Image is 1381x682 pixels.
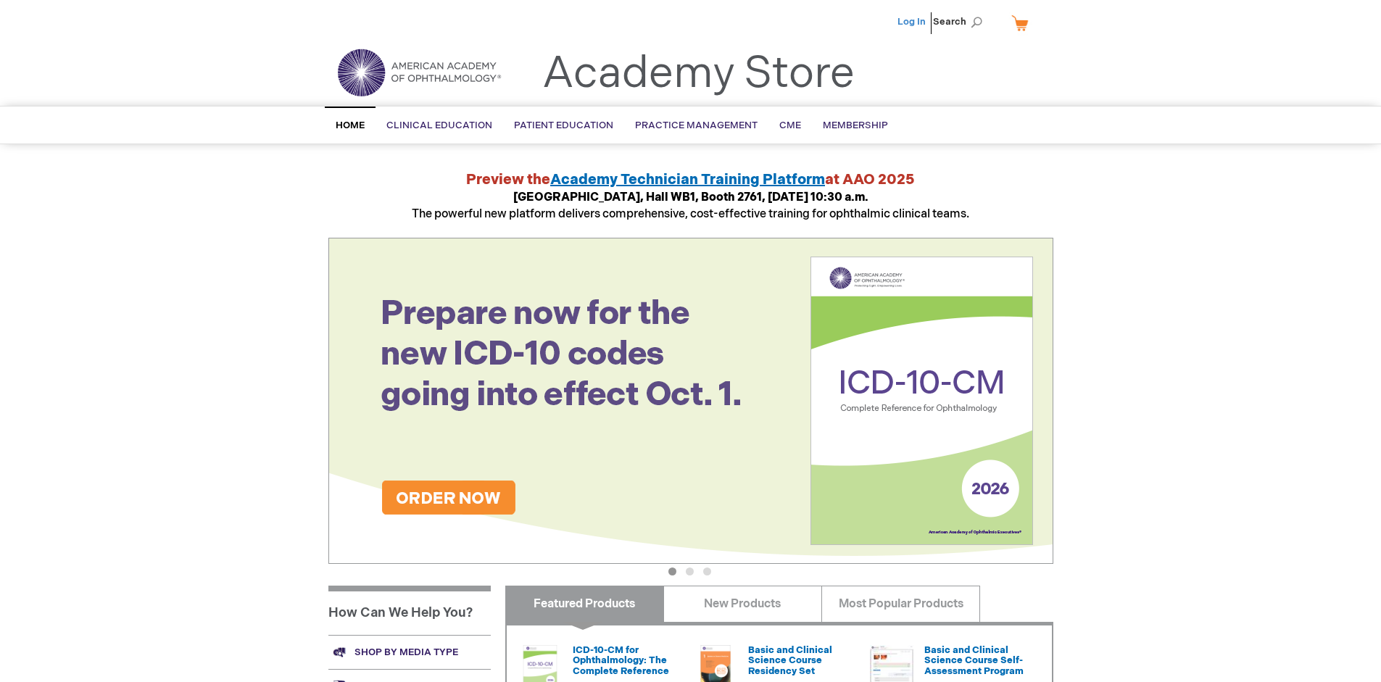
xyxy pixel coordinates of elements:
[328,586,491,635] h1: How Can We Help You?
[505,586,664,622] a: Featured Products
[386,120,492,131] span: Clinical Education
[542,48,855,100] a: Academy Store
[573,644,669,677] a: ICD-10-CM for Ophthalmology: The Complete Reference
[933,7,988,36] span: Search
[336,120,365,131] span: Home
[328,635,491,669] a: Shop by media type
[686,567,694,575] button: 2 of 3
[897,16,926,28] a: Log In
[924,644,1024,677] a: Basic and Clinical Science Course Self-Assessment Program
[663,586,822,622] a: New Products
[635,120,758,131] span: Practice Management
[668,567,676,575] button: 1 of 3
[513,191,868,204] strong: [GEOGRAPHIC_DATA], Hall WB1, Booth 2761, [DATE] 10:30 a.m.
[550,171,825,188] a: Academy Technician Training Platform
[514,120,613,131] span: Patient Education
[821,586,980,622] a: Most Popular Products
[412,191,969,221] span: The powerful new platform delivers comprehensive, cost-effective training for ophthalmic clinical...
[779,120,801,131] span: CME
[703,567,711,575] button: 3 of 3
[823,120,888,131] span: Membership
[748,644,832,677] a: Basic and Clinical Science Course Residency Set
[466,171,915,188] strong: Preview the at AAO 2025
